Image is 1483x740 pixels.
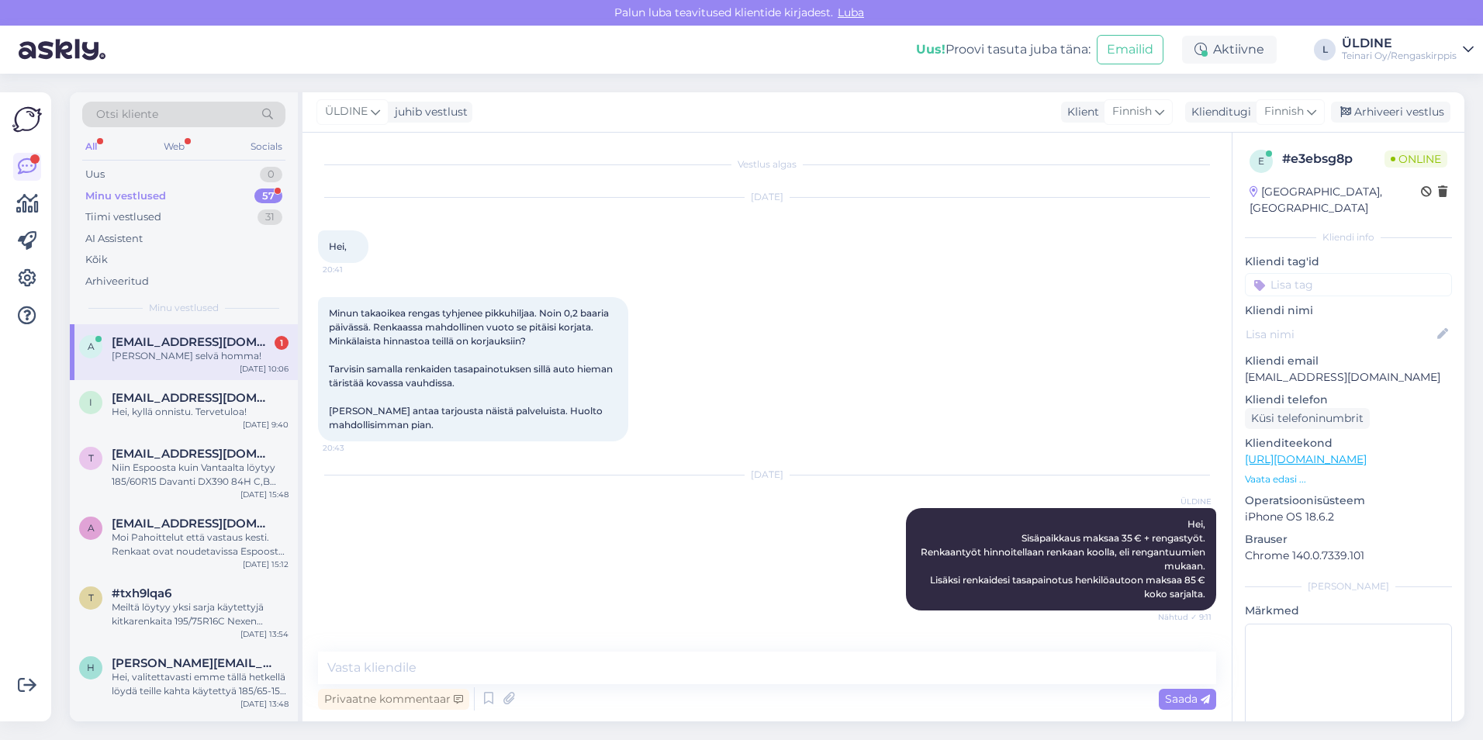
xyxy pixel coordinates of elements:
[240,628,289,640] div: [DATE] 13:54
[1245,603,1452,619] p: Märkmed
[112,349,289,363] div: [PERSON_NAME] selvä homma!
[1246,326,1434,343] input: Lisa nimi
[323,442,381,454] span: 20:43
[1314,39,1336,61] div: L
[275,336,289,350] div: 1
[112,461,289,489] div: Niin Espoosta kuin Vantaalta löytyy 185/60R15 Davanti DX390 84H C,B 67dB/[DATE],00€/kpl [URL][DOM...
[243,558,289,570] div: [DATE] 15:12
[1185,104,1251,120] div: Klienditugi
[87,662,95,673] span: h
[329,307,615,431] span: Minun takaoikea rengas tyhjenee pikkuhiljaa. Noin 0,2 baaria päivässä. Renkaassa mahdollinen vuot...
[85,252,108,268] div: Kõik
[1342,50,1457,62] div: Teinari Oy/Rengaskirppis
[161,137,188,157] div: Web
[1245,472,1452,486] p: Vaata edasi ...
[1245,509,1452,525] p: iPhone OS 18.6.2
[112,600,289,628] div: Meiltä löytyy yksi sarja käytettyjä kitkarenkaita 195/75R16C Nexen Winguard kitka 6-7mm 40,00 €/k...
[1264,103,1304,120] span: Finnish
[916,42,945,57] b: Uus!
[96,106,158,123] span: Otsi kliente
[88,592,94,603] span: t
[89,396,92,408] span: i
[1245,392,1452,408] p: Kliendi telefon
[85,209,161,225] div: Tiimi vestlused
[240,489,289,500] div: [DATE] 15:48
[1245,531,1452,548] p: Brauser
[1245,493,1452,509] p: Operatsioonisüsteem
[240,363,289,375] div: [DATE] 10:06
[1331,102,1450,123] div: Arhiveeri vestlus
[1182,36,1277,64] div: Aktiivne
[1342,37,1457,50] div: ÜLDINE
[916,40,1091,59] div: Proovi tasuta juba täna:
[247,137,285,157] div: Socials
[325,103,368,120] span: ÜLDINE
[1245,303,1452,319] p: Kliendi nimi
[254,188,282,204] div: 57
[329,240,347,252] span: Hei,
[85,188,166,204] div: Minu vestlused
[112,517,273,531] span: annamaria.engblom@gmail.com
[318,689,469,710] div: Privaatne kommentaar
[1245,369,1452,386] p: [EMAIL_ADDRESS][DOMAIN_NAME]
[1250,184,1421,216] div: [GEOGRAPHIC_DATA], [GEOGRAPHIC_DATA]
[85,274,149,289] div: Arhiveeritud
[149,301,219,315] span: Minu vestlused
[88,522,95,534] span: a
[1153,611,1212,623] span: Nähtud ✓ 9:11
[243,419,289,431] div: [DATE] 9:40
[82,137,100,157] div: All
[112,391,273,405] span: iskalaantti@gmail.com
[88,452,94,464] span: t
[1245,408,1370,429] div: Küsi telefoninumbrit
[12,105,42,134] img: Askly Logo
[85,167,105,182] div: Uus
[1245,548,1452,564] p: Chrome 140.0.7339.101
[1245,353,1452,369] p: Kliendi email
[112,531,289,558] div: Moi Pahoittelut että vastaus kesti. Renkaat ovat noudetavissa Espoosta :) Tervetuloa!
[112,447,273,461] span: tomikaiparkkinen97@gmail.com
[1061,104,1099,120] div: Klient
[112,656,273,670] span: hannu.purtonen@gmail.com
[1245,230,1452,244] div: Kliendi info
[1153,496,1212,507] span: ÜLDINE
[1384,150,1447,168] span: Online
[1282,150,1384,168] div: # e3ebsg8p
[318,157,1216,171] div: Vestlus algas
[1245,254,1452,270] p: Kliendi tag'id
[318,190,1216,204] div: [DATE]
[1112,103,1152,120] span: Finnish
[1245,579,1452,593] div: [PERSON_NAME]
[1245,435,1452,451] p: Klienditeekond
[1097,35,1163,64] button: Emailid
[323,264,381,275] span: 20:41
[112,335,273,349] span: augustleppanen@gmail.com
[88,341,95,352] span: a
[85,231,143,247] div: AI Assistent
[112,670,289,698] div: Hei, valitettavasti emme tällä hetkellä löydä teille kahta käytettyä 185/65‑15-kokoista kesärenka...
[112,405,289,419] div: Hei, kyllä onnistu. Tervetuloa!
[258,209,282,225] div: 31
[389,104,468,120] div: juhib vestlust
[1165,692,1210,706] span: Saada
[1258,155,1264,167] span: e
[1342,37,1474,62] a: ÜLDINETeinari Oy/Rengaskirppis
[1245,273,1452,296] input: Lisa tag
[833,5,869,19] span: Luba
[1245,452,1367,466] a: [URL][DOMAIN_NAME]
[112,586,171,600] span: #txh9lqa6
[240,698,289,710] div: [DATE] 13:48
[260,167,282,182] div: 0
[318,468,1216,482] div: [DATE]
